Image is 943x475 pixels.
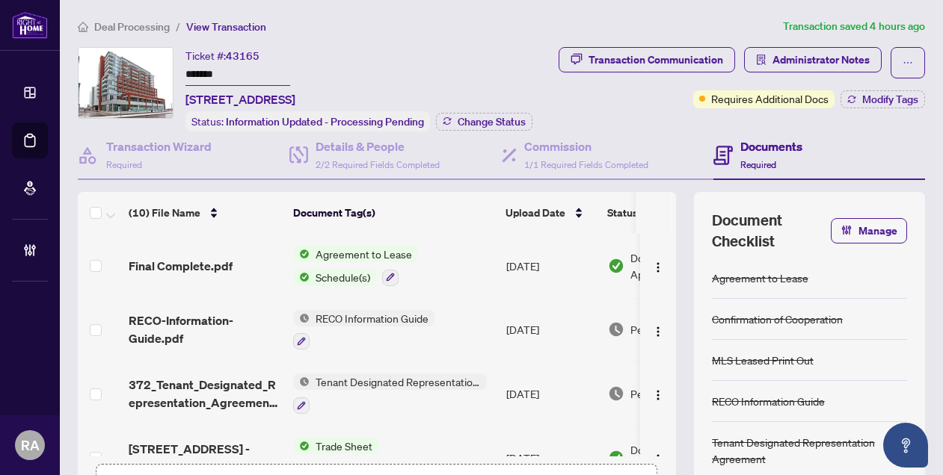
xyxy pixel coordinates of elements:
button: Administrator Notes [744,47,882,72]
span: Tenant Designated Representation Agreement [310,373,487,390]
span: Deal Processing [94,20,170,34]
img: Logo [652,453,664,465]
span: Modify Tags [862,94,918,105]
span: Manage [858,219,897,243]
h4: Transaction Wizard [106,137,212,155]
img: Status Icon [293,310,310,326]
button: Logo [646,446,670,470]
span: Document Checklist [712,210,831,252]
th: Status [601,192,728,234]
span: RECO Information Guide [310,310,434,326]
button: Status IconRECO Information Guide [293,310,434,350]
img: Status Icon [293,269,310,285]
h4: Documents [740,137,802,155]
div: Tenant Designated Representation Agreement [712,434,907,467]
span: home [78,22,88,32]
span: [STREET_ADDRESS] [185,90,295,108]
div: RECO Information Guide [712,393,825,409]
img: logo [12,11,48,39]
span: Document Approved [630,441,723,474]
img: Status Icon [293,438,310,454]
span: Schedule(s) [310,269,376,285]
span: 1/1 Required Fields Completed [524,159,648,170]
div: MLS Leased Print Out [712,352,814,368]
div: Transaction Communication [589,48,723,72]
img: Status Icon [293,246,310,262]
span: Change Status [458,117,526,127]
span: Final Complete.pdf [129,257,233,275]
span: Document Approved [630,249,723,282]
span: 372_Tenant_Designated_Representation_Agreement_-_PropTx-[PERSON_NAME].pdf [129,376,281,412]
button: Change Status [436,113,532,131]
button: Manage [831,218,907,243]
td: [DATE] [500,361,602,426]
th: (10) File Name [123,192,287,234]
button: Modify Tags [841,90,925,108]
h4: Commission [524,137,648,155]
span: Pending Review [630,321,705,338]
img: Logo [652,326,664,338]
span: 2/2 Required Fields Completed [316,159,440,170]
span: Trade Sheet [310,438,378,454]
span: Information Updated - Processing Pending [226,115,424,128]
div: Ticket #: [185,47,259,64]
img: Document Status [608,258,624,274]
div: Agreement to Lease [712,270,808,286]
li: / [176,18,180,35]
button: Logo [646,382,670,406]
article: Transaction saved 4 hours ago [783,18,925,35]
button: Transaction Communication [559,47,735,72]
span: solution [756,55,767,65]
img: Document Status [608,385,624,402]
span: Required [106,159,142,170]
td: [DATE] [500,298,602,362]
img: IMG-N12237408_1.jpg [79,48,173,118]
h4: Details & People [316,137,440,155]
img: Document Status [608,321,624,338]
button: Open asap [883,423,928,468]
span: Pending Review [630,385,705,402]
button: Logo [646,317,670,341]
span: Required [740,159,776,170]
img: Logo [652,389,664,401]
button: Status IconAgreement to LeaseStatus IconSchedule(s) [293,246,418,286]
button: Status IconTenant Designated Representation Agreement [293,373,487,414]
td: [DATE] [500,234,602,298]
th: Upload Date [500,192,601,234]
span: View Transaction [186,20,266,34]
span: Requires Additional Docs [711,90,829,107]
span: (10) File Name [129,205,200,221]
span: RA [21,435,40,456]
img: Logo [652,261,664,273]
img: Document Status [608,450,624,466]
span: Administrator Notes [772,48,870,72]
span: Status [607,205,638,221]
span: 43165 [226,49,259,63]
img: Status Icon [293,373,310,390]
span: RECO-Information-Guide.pdf [129,311,281,347]
span: Agreement to Lease [310,246,418,262]
button: Logo [646,254,670,278]
th: Document Tag(s) [287,192,500,234]
span: Upload Date [506,205,565,221]
div: Status: [185,111,430,131]
span: ellipsis [903,58,913,68]
div: Confirmation of Cooperation [712,311,843,327]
